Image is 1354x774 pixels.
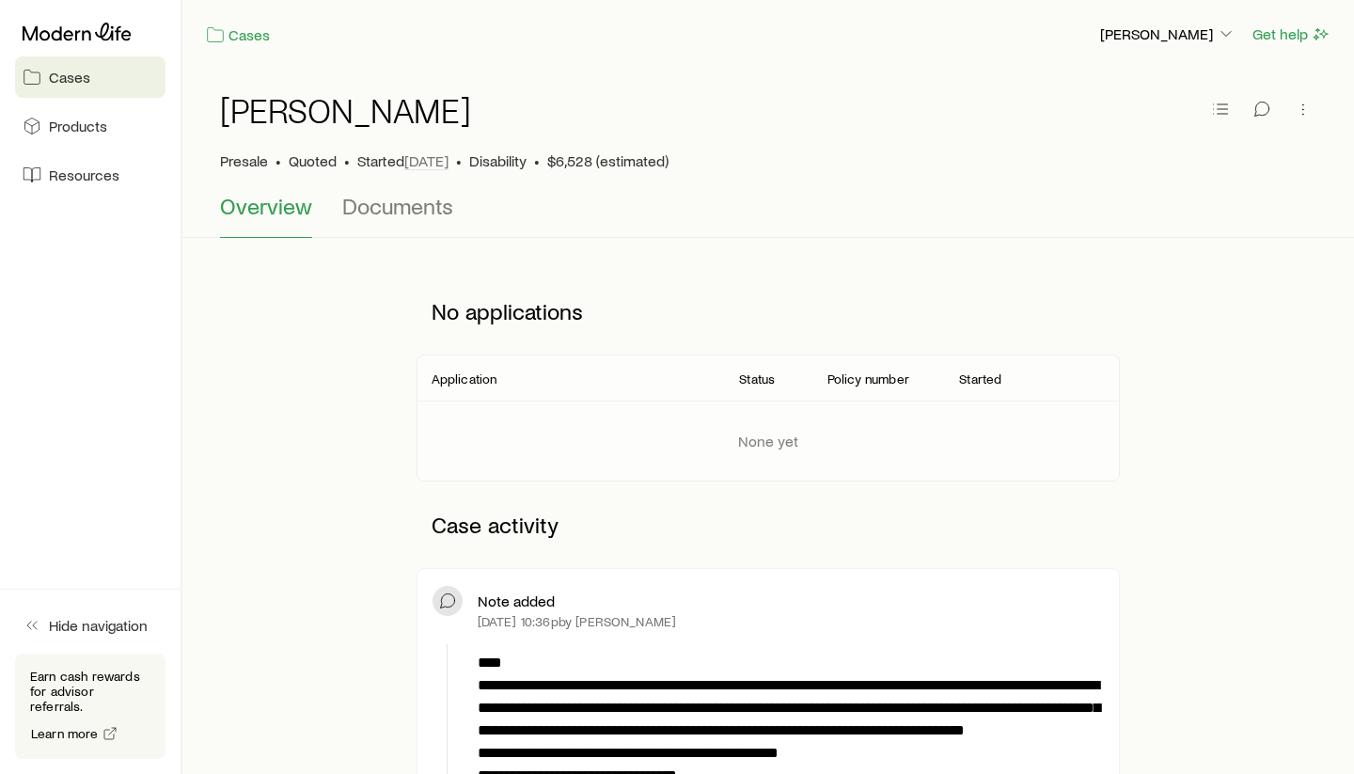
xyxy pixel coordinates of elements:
a: Cases [205,24,271,46]
button: [PERSON_NAME] [1099,24,1236,46]
div: Earn cash rewards for advisor referrals.Learn more [15,654,165,759]
span: Overview [220,193,312,219]
span: Quoted [289,151,337,170]
p: [DATE] 10:36p by [PERSON_NAME] [478,614,677,629]
button: Get help [1252,24,1331,45]
p: No applications [417,283,1121,340]
span: Documents [342,193,453,219]
span: • [456,151,462,170]
a: Cases [15,56,165,98]
span: Products [49,117,107,135]
p: Earn cash rewards for advisor referrals. [30,669,150,714]
span: Disability [469,151,527,170]
button: Hide navigation [15,605,165,646]
span: Resources [49,166,119,184]
p: Application [432,371,497,387]
p: Note added [478,592,555,610]
p: None yet [738,432,798,450]
span: [DATE] [404,151,449,170]
p: Started [357,151,449,170]
p: Case activity [417,497,1121,553]
a: Products [15,105,165,147]
span: Learn more [31,727,99,740]
p: Policy number [827,371,909,387]
span: Cases [49,68,90,87]
h1: [PERSON_NAME] [220,91,471,129]
span: • [344,151,350,170]
p: Status [739,371,775,387]
span: $6,528 (estimated) [547,151,669,170]
span: • [276,151,281,170]
span: • [534,151,540,170]
p: Presale [220,151,268,170]
div: Case details tabs [220,193,1316,238]
span: Hide navigation [49,616,148,635]
p: [PERSON_NAME] [1100,24,1236,43]
p: Started [959,371,1001,387]
a: Resources [15,154,165,196]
